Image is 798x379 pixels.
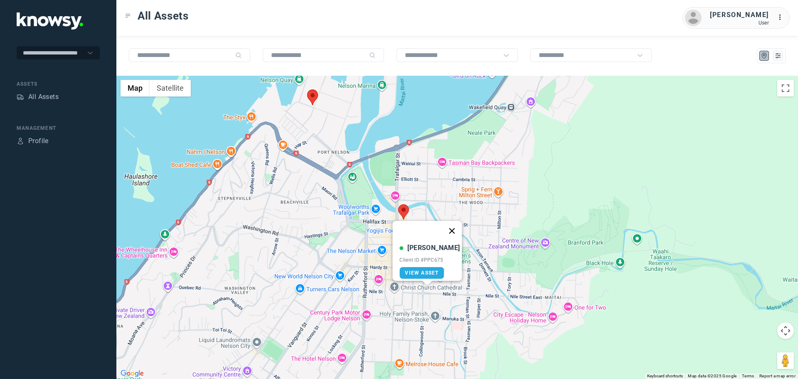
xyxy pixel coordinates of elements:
[17,93,24,101] div: Assets
[125,13,131,19] div: Toggle Menu
[118,368,146,379] a: Open this area in Google Maps (opens a new window)
[777,12,787,24] div: :
[407,243,460,253] div: [PERSON_NAME]
[399,267,444,279] a: View Asset
[759,374,796,378] a: Report a map error
[710,20,769,26] div: User
[118,368,146,379] img: Google
[442,221,462,241] button: Close
[405,270,438,276] span: View Asset
[688,374,736,378] span: Map data ©2025 Google
[761,52,768,59] div: Map
[777,80,794,97] button: Toggle fullscreen view
[17,80,100,88] div: Assets
[369,52,376,59] div: Search
[778,14,786,20] tspan: ...
[685,10,702,26] img: avatar.png
[777,352,794,369] button: Drag Pegman onto the map to open Street View
[647,373,683,379] button: Keyboard shortcuts
[150,80,191,97] button: Show satellite imagery
[17,12,83,30] img: Application Logo
[710,10,769,20] div: [PERSON_NAME]
[121,80,150,97] button: Show street map
[235,52,242,59] div: Search
[17,124,100,132] div: Management
[17,137,24,145] div: Profile
[742,374,754,378] a: Terms (opens in new tab)
[138,8,189,23] span: All Assets
[28,136,49,146] div: Profile
[28,92,59,102] div: All Assets
[17,92,59,102] a: AssetsAll Assets
[17,136,49,146] a: ProfileProfile
[399,257,460,263] div: Client ID #PPC675
[774,52,782,59] div: List
[777,12,787,22] div: :
[777,322,794,339] button: Map camera controls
